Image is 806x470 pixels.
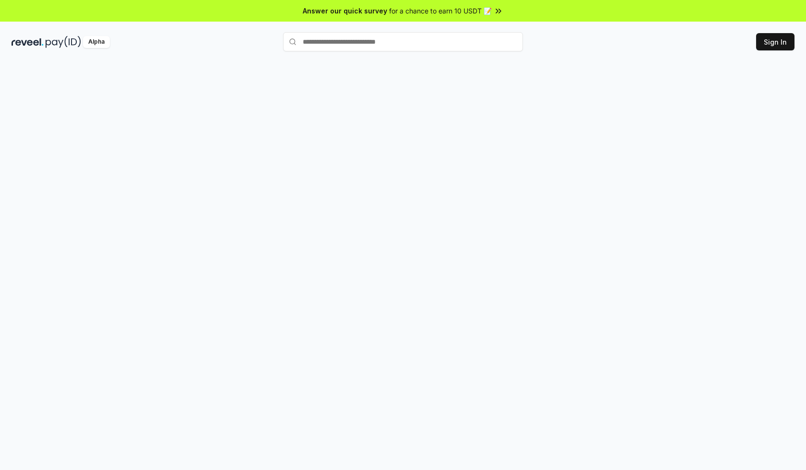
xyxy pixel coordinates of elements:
[46,36,81,48] img: pay_id
[303,6,387,16] span: Answer our quick survey
[756,33,794,50] button: Sign In
[83,36,110,48] div: Alpha
[12,36,44,48] img: reveel_dark
[389,6,492,16] span: for a chance to earn 10 USDT 📝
